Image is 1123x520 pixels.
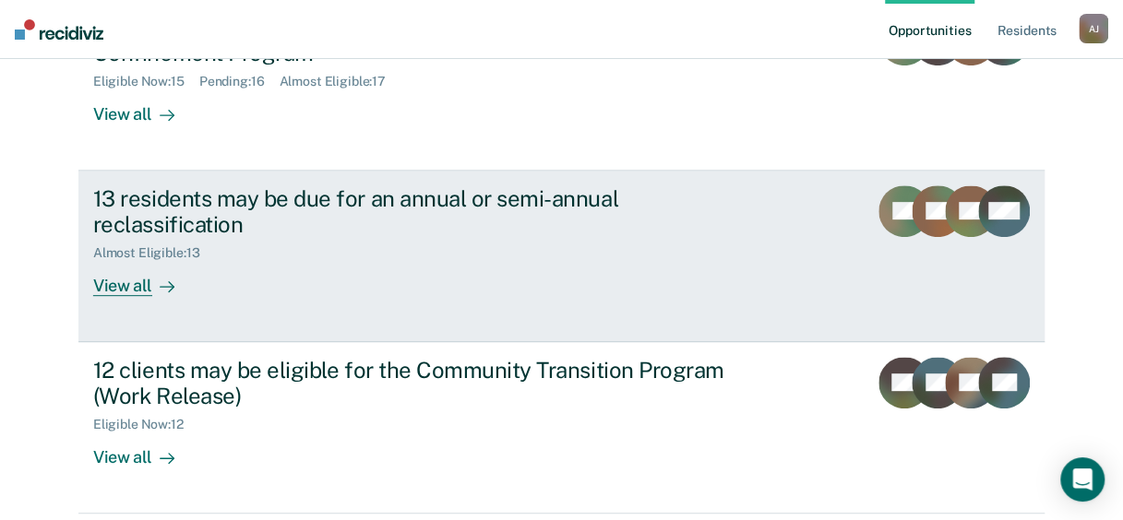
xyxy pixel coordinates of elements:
[93,417,198,432] div: Eligible Now : 12
[199,74,280,89] div: Pending : 16
[93,89,197,125] div: View all
[1079,14,1108,43] div: A J
[1060,457,1105,502] div: Open Intercom Messenger
[93,74,199,89] div: Eligible Now : 15
[93,357,741,410] div: 12 clients may be eligible for the Community Transition Program (Work Release)
[279,74,400,89] div: Almost Eligible : 17
[93,261,197,297] div: View all
[78,171,1045,342] a: 13 residents may be due for an annual or semi-annual reclassificationAlmost Eligible:13View all
[93,185,741,239] div: 13 residents may be due for an annual or semi-annual reclassification
[93,245,215,261] div: Almost Eligible : 13
[15,19,103,40] img: Recidiviz
[1079,14,1108,43] button: AJ
[93,432,197,468] div: View all
[78,342,1045,514] a: 12 clients may be eligible for the Community Transition Program (Work Release)Eligible Now:12View...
